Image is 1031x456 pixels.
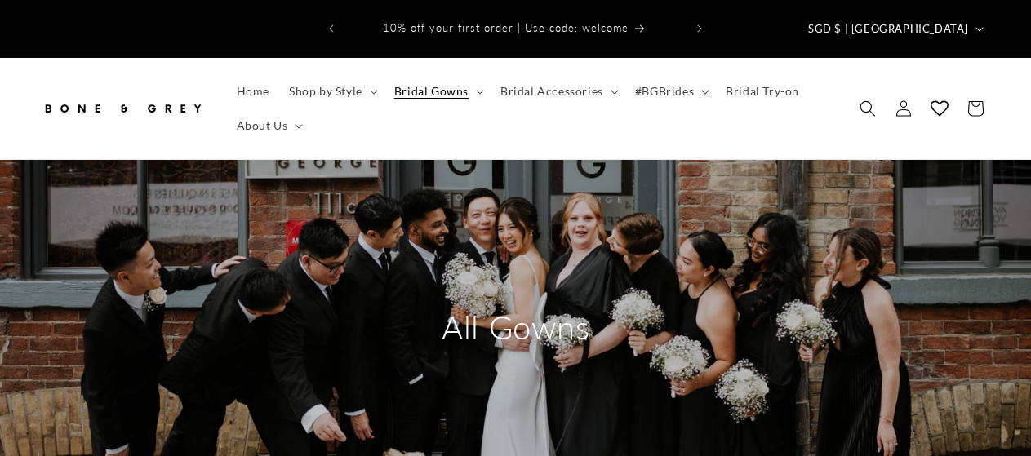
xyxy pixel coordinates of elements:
[491,74,625,108] summary: Bridal Accessories
[716,74,809,108] a: Bridal Try-on
[41,91,204,126] img: Bone and Grey Bridal
[682,13,718,44] button: Next announcement
[625,74,716,108] summary: #BGBrides
[726,84,799,99] span: Bridal Try-on
[798,13,990,44] button: SGD $ | [GEOGRAPHIC_DATA]
[237,84,269,99] span: Home
[227,108,310,143] summary: About Us
[361,306,671,348] h2: All Gowns
[635,84,694,99] span: #BGBrides
[394,84,469,99] span: Bridal Gowns
[383,21,629,34] span: 10% off your first order | Use code: welcome
[384,74,491,108] summary: Bridal Gowns
[313,13,349,44] button: Previous announcement
[500,84,603,99] span: Bridal Accessories
[35,84,211,132] a: Bone and Grey Bridal
[227,74,279,108] a: Home
[850,91,886,126] summary: Search
[289,84,362,99] span: Shop by Style
[237,118,288,133] span: About Us
[279,74,384,108] summary: Shop by Style
[808,21,968,38] span: SGD $ | [GEOGRAPHIC_DATA]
